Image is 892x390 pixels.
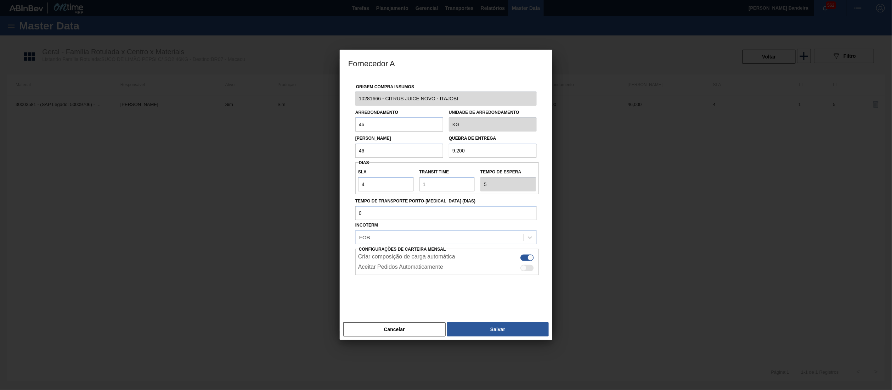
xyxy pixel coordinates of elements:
label: Tempo de Transporte Porto-[MEDICAL_DATA] (dias) [355,196,537,206]
label: Transit Time [419,167,475,177]
h3: Fornecedor A [340,50,552,77]
span: Dias [359,160,369,165]
label: Arredondamento [355,110,398,115]
label: Tempo de espera [480,167,536,177]
label: [PERSON_NAME] [355,136,391,141]
button: Cancelar [343,322,446,336]
label: Incoterm [355,223,378,228]
div: Essa configuração habilita aceite automático do pedido do lado do fornecedor [355,262,539,272]
label: Origem Compra Insumos [356,84,414,89]
label: SLA [358,167,414,177]
div: FOB [359,235,370,241]
div: Essa configuração habilita a criação automática de composição de carga do lado do fornecedor caso... [355,252,539,262]
button: Salvar [447,322,549,336]
span: Configurações de Carteira Mensal [359,247,446,252]
label: Aceitar Pedidos Automaticamente [358,264,443,272]
label: Criar composição de carga automática [358,253,455,262]
label: Quebra de entrega [449,136,496,141]
label: Unidade de arredondamento [449,107,537,118]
